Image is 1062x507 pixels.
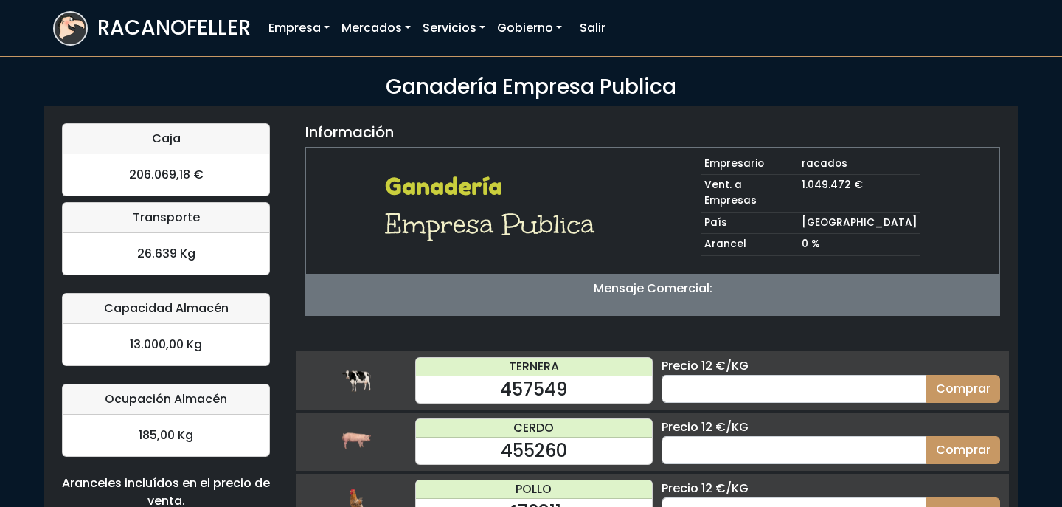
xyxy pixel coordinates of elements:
[701,154,799,175] td: Empresario
[926,436,1000,464] button: Comprar
[416,376,652,403] div: 457549
[341,427,371,456] img: cerdo.png
[416,419,652,438] div: CERDO
[385,173,604,201] h2: Ganadería
[63,324,269,365] div: 13.000,00 Kg
[63,294,269,324] div: Capacidad Almacén
[306,280,999,297] p: Mensaje Comercial:
[385,207,604,242] h1: Empresa Publica
[263,13,336,43] a: Empresa
[53,75,1009,100] h3: Ganadería Empresa Publica
[63,203,269,233] div: Transporte
[63,124,269,154] div: Caja
[97,15,251,41] h3: RACANOFELLER
[416,480,652,499] div: POLLO
[305,123,394,141] h5: Información
[55,13,86,41] img: logoracarojo.png
[416,358,652,376] div: TERNERA
[662,480,1000,497] div: Precio 12 €/KG
[63,384,269,415] div: Ocupación Almacén
[926,375,1000,403] button: Comprar
[799,154,920,175] td: racados
[341,365,371,395] img: ternera.png
[701,212,799,234] td: País
[63,415,269,456] div: 185,00 Kg
[63,154,269,196] div: 206.069,18 €
[53,7,251,49] a: RACANOFELLER
[799,212,920,234] td: [GEOGRAPHIC_DATA]
[799,234,920,256] td: 0 %
[662,418,1000,436] div: Precio 12 €/KG
[574,13,611,43] a: Salir
[799,175,920,212] td: 1.049.472 €
[63,233,269,275] div: 26.639 Kg
[336,13,417,43] a: Mercados
[491,13,568,43] a: Gobierno
[417,13,491,43] a: Servicios
[701,234,799,256] td: Arancel
[662,357,1000,375] div: Precio 12 €/KG
[416,438,652,464] div: 455260
[701,175,799,212] td: Vent. a Empresas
